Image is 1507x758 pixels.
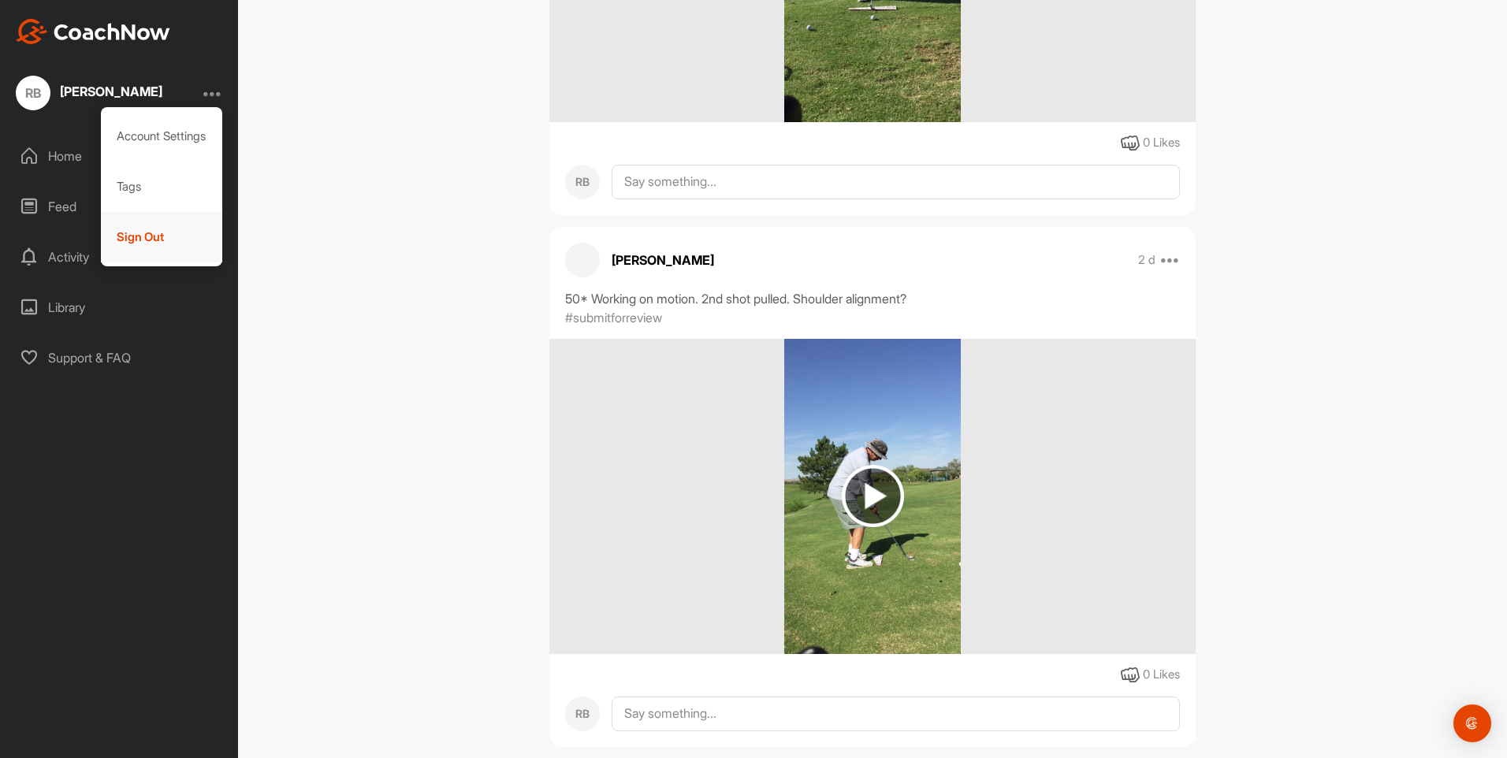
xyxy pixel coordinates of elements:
div: Feed [9,187,231,226]
div: 0 Likes [1143,134,1180,152]
div: Home [9,136,231,176]
div: 50* Working on motion. 2nd shot pulled. Shoulder alignment? [565,289,1180,308]
img: CoachNow [16,19,170,44]
div: Support & FAQ [9,338,231,377]
div: Open Intercom Messenger [1453,704,1491,742]
img: media [784,339,962,654]
div: Account Settings [101,111,223,162]
div: RB [565,697,600,731]
p: #submitforreview [565,308,662,327]
div: RB [565,165,600,199]
p: [PERSON_NAME] [612,251,714,269]
div: 0 Likes [1143,666,1180,684]
div: [PERSON_NAME] [60,85,162,98]
div: RB [16,76,50,110]
div: Tags [101,162,223,212]
p: 2 d [1138,252,1155,268]
div: Activity [9,237,231,277]
div: Sign Out [101,212,223,262]
img: play [842,465,904,527]
div: Library [9,288,231,327]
